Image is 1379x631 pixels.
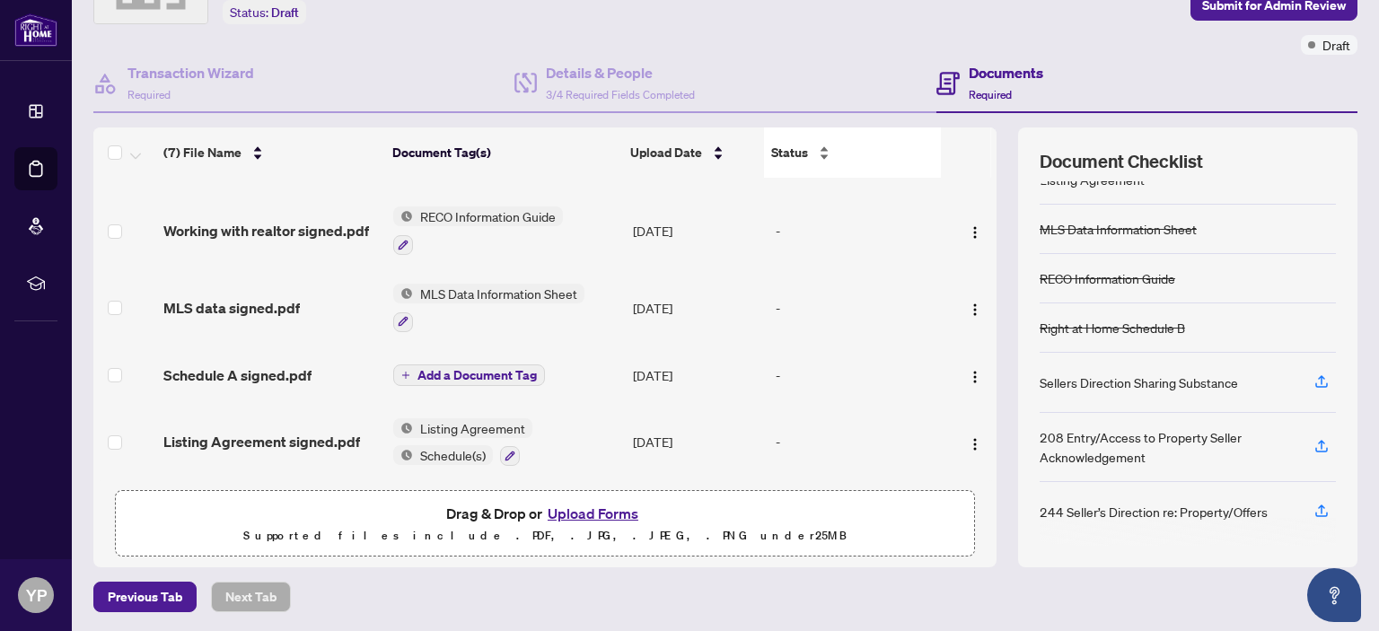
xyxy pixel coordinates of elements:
span: Listing Agreement signed.pdf [163,431,360,452]
td: [DATE] [626,192,769,269]
img: Logo [968,437,982,451]
th: Status [764,127,941,178]
span: plus [401,371,410,380]
span: Add a Document Tag [417,369,537,381]
button: Logo [961,361,989,390]
button: Logo [961,294,989,322]
button: Status IconRECO Information Guide [393,206,563,255]
img: Logo [968,225,982,240]
td: [DATE] [626,346,769,404]
span: Drag & Drop orUpload FormsSupported files include .PDF, .JPG, .JPEG, .PNG under25MB [116,491,974,557]
div: - [776,221,939,241]
img: Status Icon [393,418,413,438]
span: Draft [1322,35,1350,55]
td: [DATE] [626,404,769,481]
span: Listing Agreement [413,418,532,438]
span: Required [127,88,171,101]
span: Schedule(s) [413,445,493,465]
img: Status Icon [393,206,413,226]
span: Schedule A signed.pdf [163,364,312,386]
span: Draft [271,4,299,21]
div: MLS Data Information Sheet [1040,219,1197,239]
h4: Documents [969,62,1043,83]
span: Document Checklist [1040,149,1203,174]
span: 3/4 Required Fields Completed [546,88,695,101]
div: RECO Information Guide [1040,268,1175,288]
td: [DATE] [626,269,769,346]
img: Status Icon [393,445,413,465]
div: 208 Entry/Access to Property Seller Acknowledgement [1040,427,1293,467]
img: logo [14,13,57,47]
span: YP [26,583,47,608]
span: Drag & Drop or [446,502,644,525]
button: Add a Document Tag [393,364,545,386]
img: Logo [968,302,982,317]
p: Supported files include .PDF, .JPG, .JPEG, .PNG under 25 MB [127,525,963,547]
button: Previous Tab [93,582,197,612]
button: Next Tab [211,582,291,612]
span: Working with realtor signed.pdf [163,220,369,241]
button: Upload Forms [542,502,644,525]
th: Document Tag(s) [385,127,623,178]
span: RECO Information Guide [413,206,563,226]
span: Status [771,143,808,162]
th: Upload Date [623,127,764,178]
div: Sellers Direction Sharing Substance [1040,372,1238,392]
button: Status IconListing AgreementStatus IconSchedule(s) [393,418,532,467]
button: Logo [961,427,989,456]
button: Logo [961,216,989,245]
span: (7) File Name [163,143,242,162]
div: - [776,298,939,318]
h4: Details & People [546,62,695,83]
button: Open asap [1307,568,1361,622]
div: - [776,365,939,385]
img: Status Icon [393,284,413,303]
div: Right at Home Schedule B [1040,318,1185,337]
span: Upload Date [630,143,702,162]
span: Required [969,88,1012,101]
img: Logo [968,370,982,384]
button: Add a Document Tag [393,364,545,387]
span: MLS Data Information Sheet [413,284,584,303]
div: - [776,432,939,451]
button: Status IconMLS Data Information Sheet [393,284,584,332]
th: (7) File Name [156,127,385,178]
h4: Transaction Wizard [127,62,254,83]
span: MLS data signed.pdf [163,297,300,319]
span: Previous Tab [108,583,182,611]
div: 244 Seller’s Direction re: Property/Offers [1040,502,1268,521]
